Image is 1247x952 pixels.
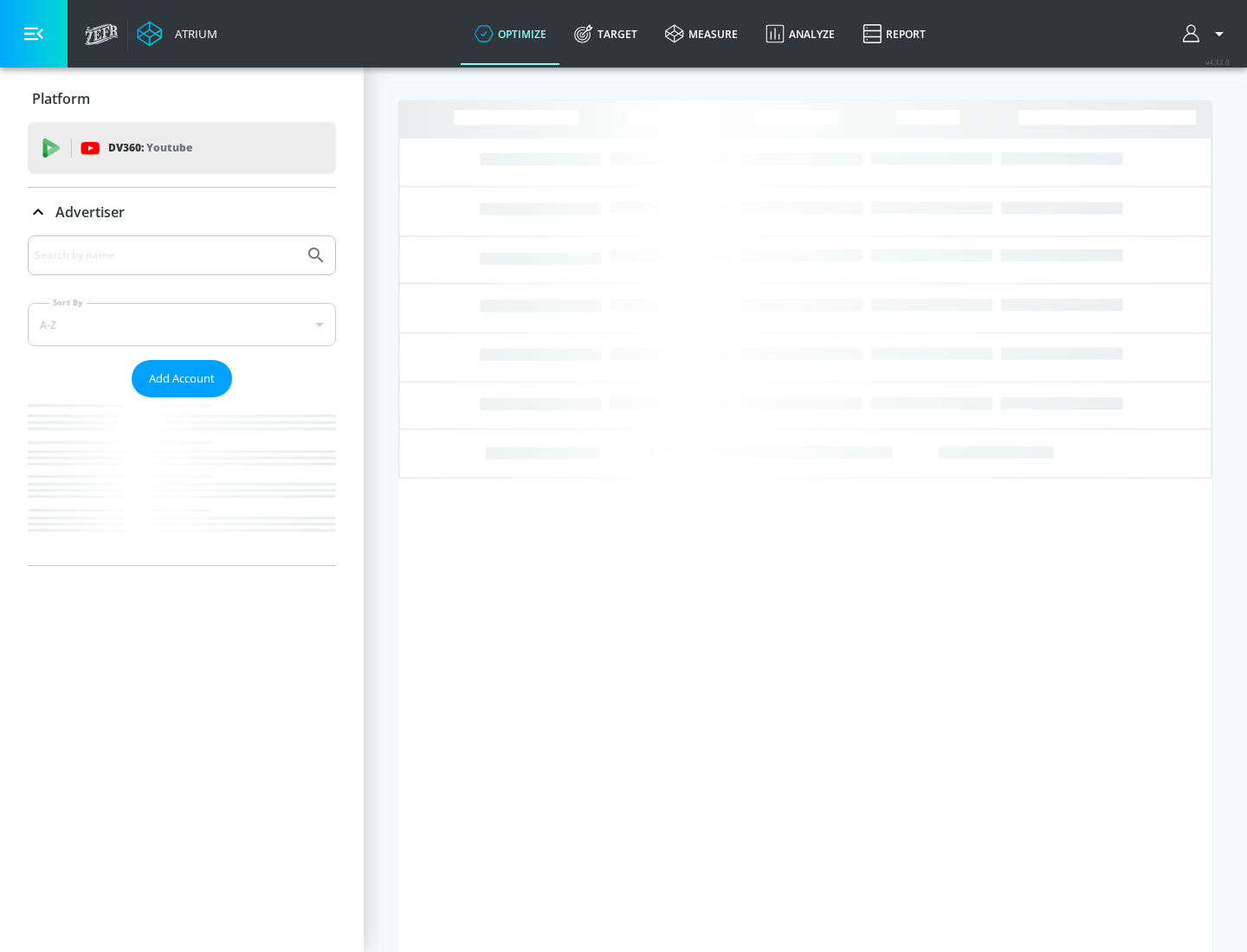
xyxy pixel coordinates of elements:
a: Report [849,3,940,65]
p: DV360: [108,138,192,158]
a: Atrium [137,21,217,47]
span: Add Account [149,369,215,389]
p: Advertiser [55,203,125,222]
div: Advertiser [28,188,336,236]
a: optimize [461,3,560,65]
span: v 4.32.0 [1205,57,1230,67]
a: Target [560,3,651,65]
nav: list of Advertiser [28,397,336,565]
div: Advertiser [28,235,336,565]
p: Youtube [146,138,192,157]
div: Atrium [168,26,217,42]
div: A-Z [28,303,336,346]
div: Platform [28,74,336,123]
p: Platform [32,89,90,108]
label: Sort By [49,297,87,308]
div: DV360: Youtube [28,122,336,174]
input: Search by name [35,244,297,267]
a: measure [651,3,752,65]
button: Add Account [132,360,232,397]
a: Analyze [752,3,849,65]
